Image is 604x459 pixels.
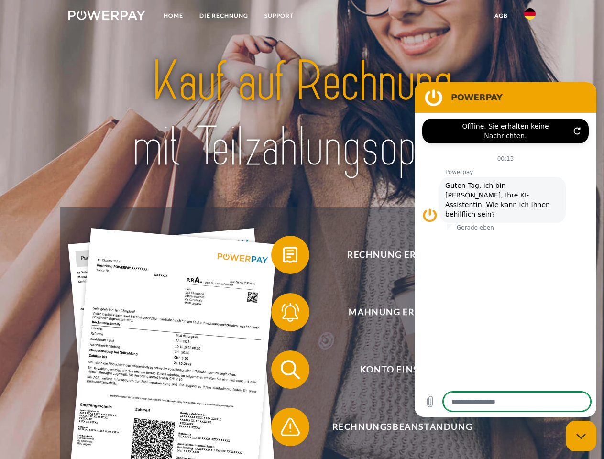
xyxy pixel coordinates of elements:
[524,8,536,20] img: de
[278,300,302,324] img: qb_bell.svg
[271,408,520,446] button: Rechnungsbeanstandung
[415,82,596,417] iframe: Messaging-Fenster
[68,11,145,20] img: logo-powerpay-white.svg
[271,293,520,331] button: Mahnung erhalten?
[91,46,513,183] img: title-powerpay_de.svg
[271,350,520,389] button: Konto einsehen
[285,236,519,274] span: Rechnung erhalten?
[285,408,519,446] span: Rechnungsbeanstandung
[278,358,302,382] img: qb_search.svg
[285,293,519,331] span: Mahnung erhalten?
[155,7,191,24] a: Home
[285,350,519,389] span: Konto einsehen
[566,421,596,451] iframe: Schaltfläche zum Öffnen des Messaging-Fensters; Konversation läuft
[486,7,516,24] a: agb
[271,236,520,274] button: Rechnung erhalten?
[256,7,302,24] a: SUPPORT
[191,7,256,24] a: DIE RECHNUNG
[278,415,302,439] img: qb_warning.svg
[278,243,302,267] img: qb_bill.svg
